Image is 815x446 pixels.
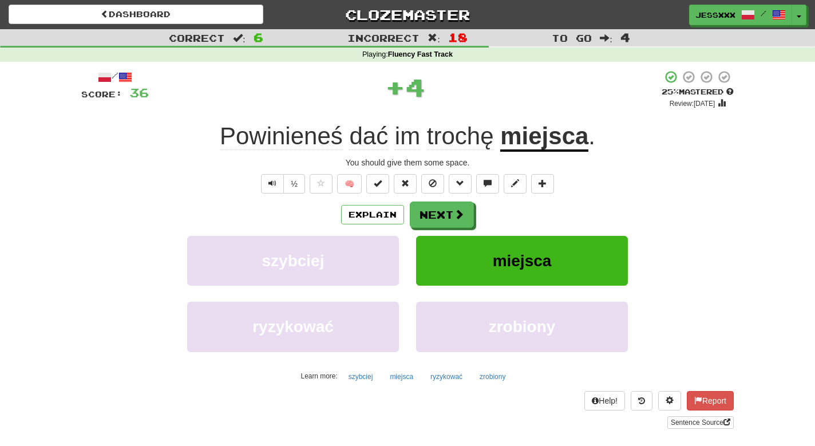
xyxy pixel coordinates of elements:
span: zrobiony [489,318,556,336]
button: ryzykować [187,302,399,352]
span: To go [552,32,592,44]
button: Ignore sentence (alt+i) [421,174,444,194]
button: Reset to 0% Mastered (alt+r) [394,174,417,194]
button: Edit sentence (alt+d) [504,174,527,194]
div: You should give them some space. [81,157,734,168]
a: Sentence Source [667,416,734,429]
button: szybciej [187,236,399,286]
span: 25 % [662,87,679,96]
span: Correct [169,32,225,44]
span: szybciej [262,252,325,270]
span: Powinieneś [220,123,343,150]
span: + [385,70,405,104]
button: Round history (alt+y) [631,391,652,411]
span: 18 [448,30,468,44]
button: Next [410,202,474,228]
button: miejsca [383,368,420,385]
button: szybciej [342,368,379,385]
div: Mastered [662,87,734,97]
button: Favorite sentence (alt+f) [310,174,333,194]
span: im [395,123,420,150]
span: dać [349,123,388,150]
small: Learn more: [301,372,338,380]
span: . [588,123,595,149]
span: 4 [405,73,425,101]
a: jessxxx / [689,5,792,25]
button: Explain [341,205,404,224]
button: ryzykować [424,368,469,385]
span: ryzykować [252,318,334,336]
span: 4 [620,30,630,44]
a: Clozemaster [280,5,535,25]
button: Grammar (alt+g) [449,174,472,194]
button: zrobiony [473,368,512,385]
span: Score: [81,89,122,99]
span: trochę [427,123,494,150]
span: Incorrect [347,32,420,44]
small: Review: [DATE] [670,100,715,108]
button: Help! [584,391,625,411]
button: zrobiony [416,302,628,352]
u: miejsca [500,123,588,152]
button: ½ [283,174,305,194]
span: : [600,33,612,43]
button: Add to collection (alt+a) [531,174,554,194]
div: Text-to-speech controls [259,174,305,194]
button: miejsca [416,236,628,286]
span: 36 [129,85,149,100]
span: jessxxx [695,10,735,20]
span: miejsca [493,252,552,270]
button: Report [687,391,734,411]
a: Dashboard [9,5,263,24]
span: : [428,33,440,43]
button: Play sentence audio (ctl+space) [261,174,284,194]
button: 🧠 [337,174,362,194]
span: : [233,33,246,43]
button: Set this sentence to 100% Mastered (alt+m) [366,174,389,194]
button: Discuss sentence (alt+u) [476,174,499,194]
strong: Fluency Fast Track [388,50,453,58]
div: / [81,70,149,84]
span: / [761,9,766,17]
span: 6 [254,30,263,44]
